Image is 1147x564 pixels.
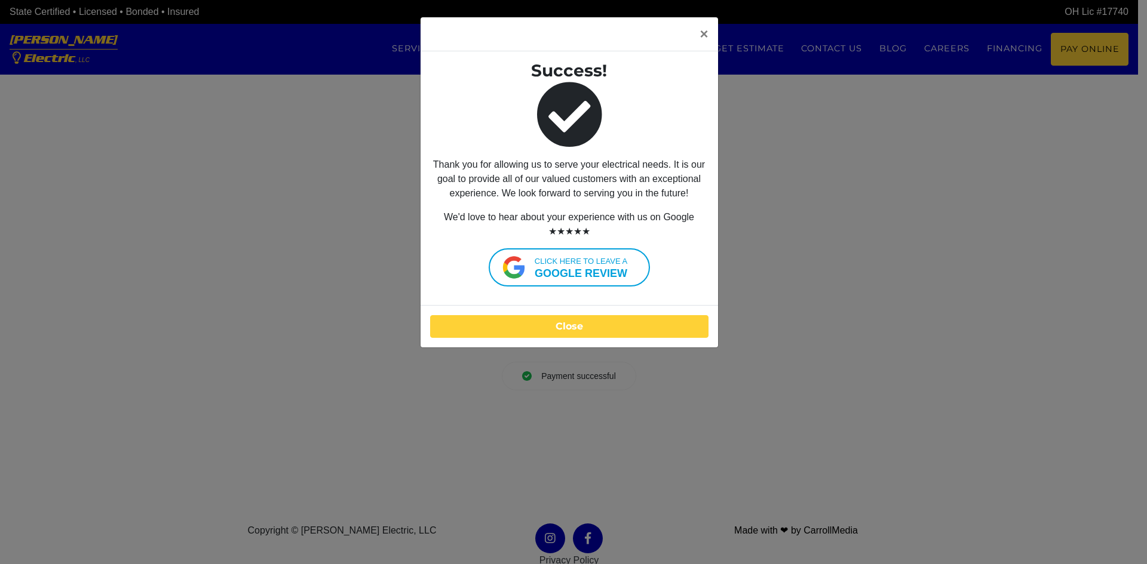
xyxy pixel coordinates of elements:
h3: Success! [430,61,709,81]
a: Click here to leave agoogle review [489,248,650,286]
button: Close [430,315,709,338]
p: Thank you for allowing us to serve your electrical needs. It is our goal to provide all of our va... [430,158,709,201]
button: Close [440,17,718,51]
strong: google review [520,267,643,279]
span: × [700,27,708,41]
p: We'd love to hear about your experience with us on Google ★★★★★ [430,210,709,239]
